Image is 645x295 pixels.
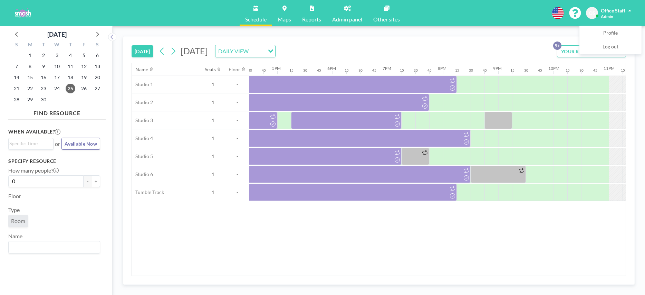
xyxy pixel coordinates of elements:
span: Studio 6 [132,171,153,177]
span: Friday, September 26, 2025 [79,84,89,93]
span: Thursday, September 11, 2025 [66,62,75,71]
span: Office Staff [601,8,625,13]
div: 10PM [548,66,559,71]
div: 15 [455,68,459,73]
span: Wednesday, September 17, 2025 [52,73,62,82]
div: [DATE] [47,29,67,39]
span: 1 [201,171,225,177]
button: YOUR RESERVATIONS9+ [557,45,626,57]
button: Available Now [61,138,100,150]
div: F [77,41,90,50]
span: Tuesday, September 30, 2025 [39,95,48,104]
span: Monday, September 1, 2025 [25,50,35,60]
label: Type [8,206,20,213]
span: Wednesday, September 24, 2025 [52,84,62,93]
span: Room [11,218,25,224]
label: Name [8,233,22,240]
span: Tuesday, September 2, 2025 [39,50,48,60]
div: 45 [317,68,321,73]
div: 45 [593,68,597,73]
span: 1 [201,117,225,123]
button: - [84,175,92,187]
span: Other sites [373,17,400,22]
span: Thursday, September 25, 2025 [66,84,75,93]
span: - [225,153,249,159]
span: Saturday, September 27, 2025 [93,84,102,93]
span: Wednesday, September 10, 2025 [52,62,62,71]
div: 30 [524,68,528,73]
div: S [10,41,23,50]
div: T [64,41,77,50]
span: Studio 1 [132,81,153,87]
div: 9PM [493,66,502,71]
div: 45 [483,68,487,73]
span: Sunday, September 28, 2025 [12,95,21,104]
div: W [50,41,64,50]
div: 30 [248,68,252,73]
span: 1 [201,153,225,159]
div: 30 [303,68,307,73]
span: Friday, September 12, 2025 [79,62,89,71]
input: Search for option [9,243,96,252]
span: Studio 4 [132,135,153,141]
input: Search for option [9,140,49,147]
span: Reports [302,17,321,22]
label: How many people? [8,167,59,174]
div: S [90,41,104,50]
span: Studio 5 [132,153,153,159]
div: 30 [414,68,418,73]
span: Tumble Track [132,189,164,195]
span: - [225,171,249,177]
button: [DATE] [132,45,153,57]
img: organization-logo [11,6,34,20]
button: + [92,175,100,187]
div: M [23,41,37,50]
div: 45 [372,68,376,73]
div: 45 [538,68,542,73]
span: Thursday, September 4, 2025 [66,50,75,60]
div: 45 [262,68,266,73]
span: Saturday, September 6, 2025 [93,50,102,60]
p: 9+ [553,42,561,50]
div: 15 [289,68,293,73]
span: 1 [201,81,225,87]
span: - [225,81,249,87]
span: Admin [601,14,613,19]
div: Seats [205,66,216,73]
span: Monday, September 15, 2025 [25,73,35,82]
span: 1 [201,135,225,141]
input: Search for option [251,47,264,56]
span: - [225,135,249,141]
a: Log out [580,40,641,54]
h4: FIND RESOURCE [8,107,106,117]
span: Profile [603,30,618,37]
div: Search for option [9,241,100,253]
span: Thursday, September 18, 2025 [66,73,75,82]
span: - [225,189,249,195]
span: Friday, September 19, 2025 [79,73,89,82]
div: 11PM [604,66,615,71]
span: or [55,140,60,147]
div: 7PM [383,66,391,71]
span: - [225,117,249,123]
label: Floor [8,193,21,200]
span: [DATE] [181,46,208,56]
span: Studio 2 [132,99,153,105]
span: Monday, September 22, 2025 [25,84,35,93]
span: Sunday, September 7, 2025 [12,62,21,71]
span: Wednesday, September 3, 2025 [52,50,62,60]
h3: Specify resource [8,158,100,164]
span: Friday, September 5, 2025 [79,50,89,60]
div: 30 [469,68,473,73]
div: 15 [345,68,349,73]
span: Saturday, September 20, 2025 [93,73,102,82]
span: DAILY VIEW [217,47,250,56]
span: Tuesday, September 16, 2025 [39,73,48,82]
span: OS [589,10,595,16]
span: Tuesday, September 9, 2025 [39,62,48,71]
div: 15 [400,68,404,73]
div: 15 [510,68,514,73]
div: 15 [566,68,570,73]
div: 30 [579,68,584,73]
div: T [37,41,50,50]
